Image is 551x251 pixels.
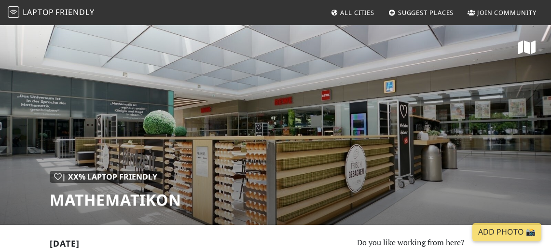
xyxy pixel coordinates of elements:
[8,6,19,18] img: LaptopFriendly
[55,7,94,17] span: Friendly
[385,4,458,21] a: Suggest Places
[50,171,162,183] div: | XX% Laptop Friendly
[50,191,181,209] h1: Mathematikon
[8,4,95,21] a: LaptopFriendly LaptopFriendly
[327,4,378,21] a: All Cities
[320,237,501,249] p: Do you like working from here?
[464,4,540,21] a: Join Community
[477,8,537,17] span: Join Community
[340,8,374,17] span: All Cities
[398,8,454,17] span: Suggest Places
[23,7,54,17] span: Laptop
[472,223,541,241] a: Add Photo 📸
